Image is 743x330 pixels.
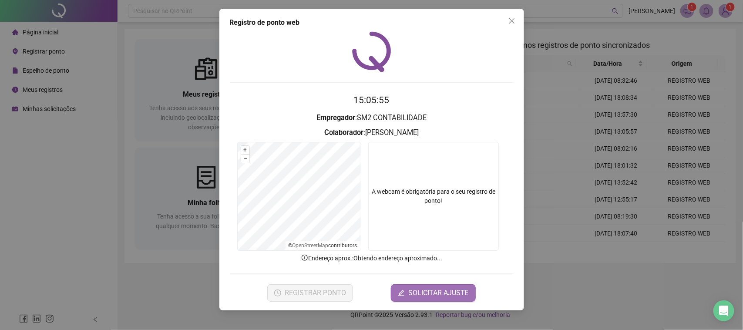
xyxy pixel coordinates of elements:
a: OpenStreetMap [292,242,328,249]
button: – [241,155,249,163]
button: Close [505,14,519,28]
img: QRPoint [352,31,391,72]
time: 15:05:55 [354,95,390,105]
li: © contributors. [288,242,358,249]
strong: Colaborador [324,128,363,137]
div: Registro de ponto web [230,17,514,28]
span: info-circle [301,254,309,262]
button: editSOLICITAR AJUSTE [391,284,476,302]
button: + [241,146,249,154]
h3: : [PERSON_NAME] [230,127,514,138]
span: SOLICITAR AJUSTE [408,288,469,298]
button: REGISTRAR PONTO [267,284,353,302]
div: Open Intercom Messenger [713,300,734,321]
p: Endereço aprox. : Obtendo endereço aproximado... [230,253,514,263]
strong: Empregador [316,114,355,122]
div: A webcam é obrigatória para o seu registro de ponto! [368,142,499,251]
h3: : SM2 CONTABILIDADE [230,112,514,124]
span: edit [398,290,405,296]
span: close [508,17,515,24]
